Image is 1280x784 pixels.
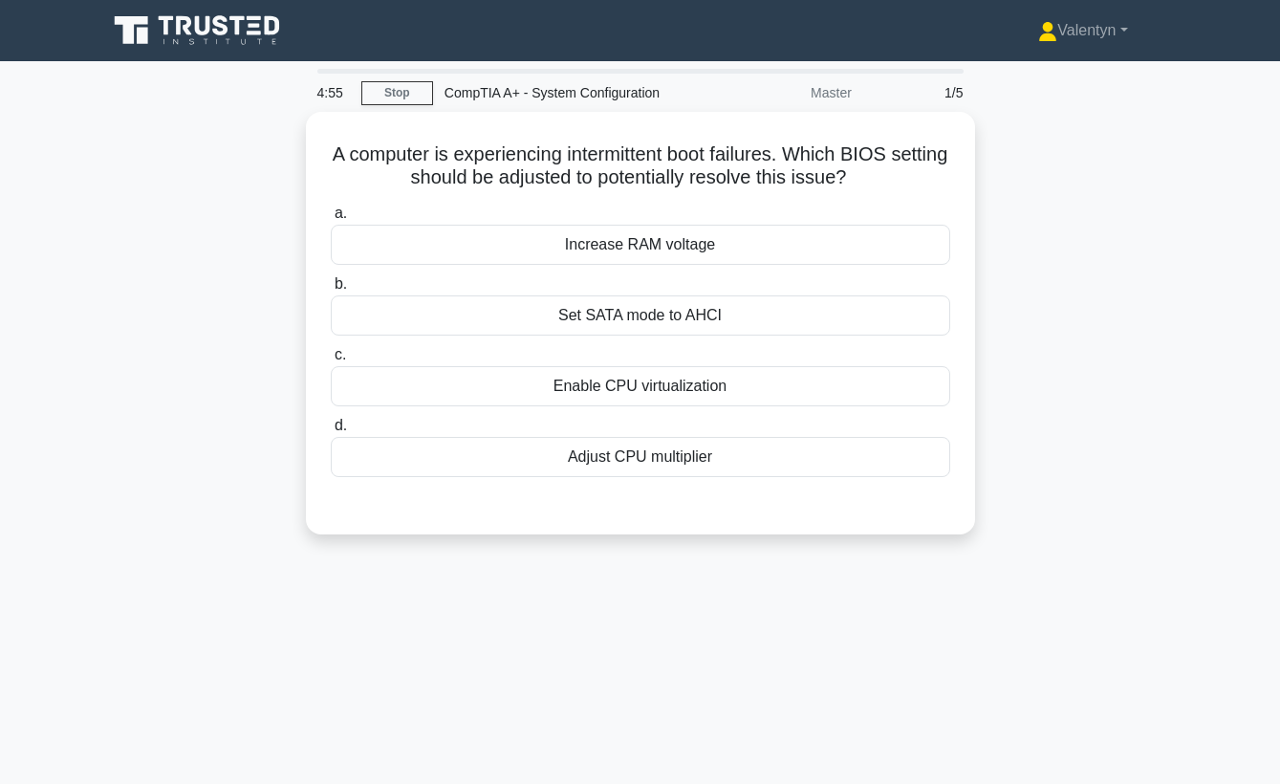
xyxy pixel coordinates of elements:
[335,205,347,221] span: a.
[331,366,950,406] div: Enable CPU virtualization
[433,74,696,112] div: CompTIA A+ - System Configuration
[331,225,950,265] div: Increase RAM voltage
[306,74,361,112] div: 4:55
[992,11,1173,50] a: Valentyn
[696,74,863,112] div: Master
[329,142,952,190] h5: A computer is experiencing intermittent boot failures. Which BIOS setting should be adjusted to p...
[335,417,347,433] span: d.
[331,437,950,477] div: Adjust CPU multiplier
[335,275,347,292] span: b.
[335,346,346,362] span: c.
[361,81,433,105] a: Stop
[863,74,975,112] div: 1/5
[331,295,950,336] div: Set SATA mode to AHCI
